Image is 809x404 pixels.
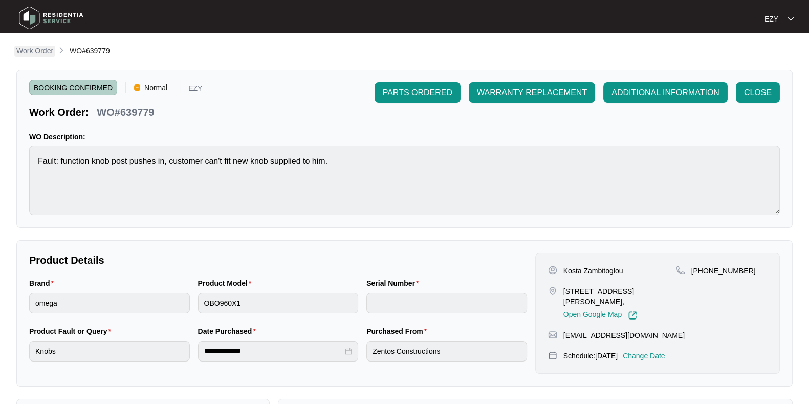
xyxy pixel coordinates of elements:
[764,14,778,24] p: EZY
[14,46,55,57] a: Work Order
[29,326,115,336] label: Product Fault or Query
[548,286,557,295] img: map-pin
[15,3,87,33] img: residentia service logo
[611,87,719,99] span: ADDITIONAL INFORMATION
[548,351,557,360] img: map-pin
[366,293,527,313] input: Serial Number
[57,46,65,54] img: chevron-right
[548,266,557,275] img: user-pin
[736,82,780,103] button: CLOSE
[198,293,359,313] input: Product Model
[563,330,685,341] p: [EMAIL_ADDRESS][DOMAIN_NAME]
[623,351,665,361] p: Change Date
[29,146,780,215] textarea: Fault: function knob post pushes in, customer can't fit new knob supplied to him.
[366,326,431,336] label: Purchased From
[188,84,202,95] p: EZY
[29,341,190,362] input: Product Fault or Query
[16,46,53,56] p: Work Order
[563,351,618,361] p: Schedule: [DATE]
[29,278,58,288] label: Brand
[29,293,190,313] input: Brand
[134,84,140,91] img: Vercel Logo
[198,326,260,336] label: Date Purchased
[469,82,595,103] button: WARRANTY REPLACEMENT
[29,80,117,95] span: BOOKING CONFIRMED
[603,82,728,103] button: ADDITIONAL INFORMATION
[548,330,557,339] img: map-pin
[563,286,676,307] p: [STREET_ADDRESS][PERSON_NAME],
[383,87,452,99] span: PARTS ORDERED
[788,16,794,22] img: dropdown arrow
[29,105,89,119] p: Work Order:
[691,266,756,276] p: [PHONE_NUMBER]
[744,87,772,99] span: CLOSE
[477,87,587,99] span: WARRANTY REPLACEMENT
[628,311,637,320] img: Link-External
[366,278,423,288] label: Serial Number
[375,82,461,103] button: PARTS ORDERED
[198,278,256,288] label: Product Model
[366,341,527,362] input: Purchased From
[97,105,154,119] p: WO#639779
[140,80,171,95] span: Normal
[204,346,343,356] input: Date Purchased
[563,311,637,320] a: Open Google Map
[29,132,780,142] p: WO Description:
[676,266,685,275] img: map-pin
[70,47,110,55] span: WO#639779
[563,266,623,276] p: Kosta Zambitoglou
[29,253,527,267] p: Product Details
